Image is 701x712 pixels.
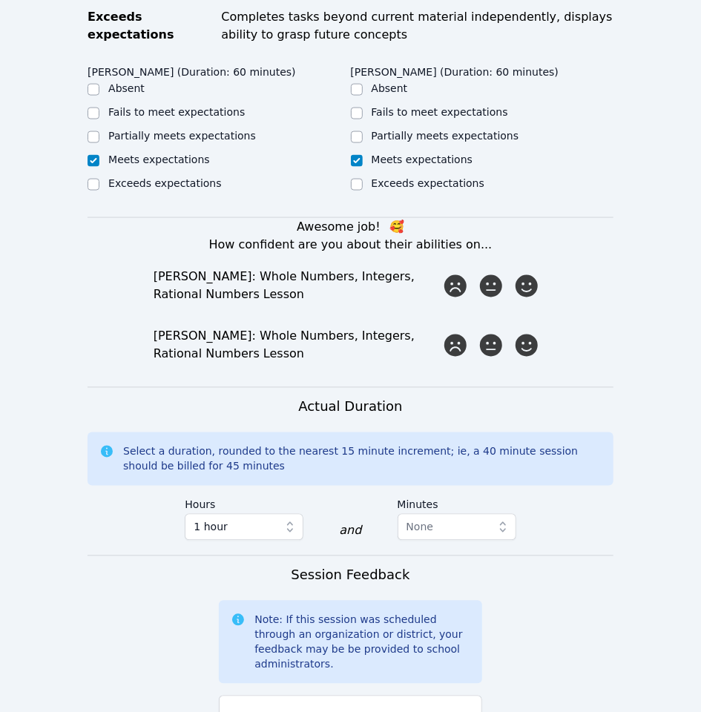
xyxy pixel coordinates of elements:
[209,237,493,251] span: How confident are you about their abilities on...
[88,8,212,44] div: Exceeds expectations
[407,521,434,533] span: None
[297,220,381,234] span: Awesome job!
[108,82,145,94] label: Absent
[88,59,296,81] legend: [PERSON_NAME] (Duration: 60 minutes)
[123,444,602,474] div: Select a duration, rounded to the nearest 15 minute increment; ie, a 40 minute session should be ...
[351,59,559,81] legend: [PERSON_NAME] (Duration: 60 minutes)
[372,177,484,189] label: Exceeds expectations
[398,492,516,514] label: Minutes
[154,328,441,363] div: [PERSON_NAME]: Whole Numbers, Integers, Rational Numbers Lesson
[389,220,404,234] span: kisses
[185,514,303,541] button: 1 hour
[108,154,210,165] label: Meets expectations
[372,82,408,94] label: Absent
[372,130,519,142] label: Partially meets expectations
[154,268,441,304] div: [PERSON_NAME]: Whole Numbers, Integers, Rational Numbers Lesson
[291,565,409,586] h3: Session Feedback
[254,613,470,672] div: Note: If this session was scheduled through an organization or district, your feedback may be be ...
[339,522,361,540] div: and
[194,518,227,536] span: 1 hour
[372,106,508,118] label: Fails to meet expectations
[398,514,516,541] button: None
[108,130,256,142] label: Partially meets expectations
[108,177,221,189] label: Exceeds expectations
[372,154,473,165] label: Meets expectations
[298,397,402,418] h3: Actual Duration
[108,106,245,118] label: Fails to meet expectations
[185,492,303,514] label: Hours
[221,8,613,44] div: Completes tasks beyond current material independently, displays ability to grasp future concepts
